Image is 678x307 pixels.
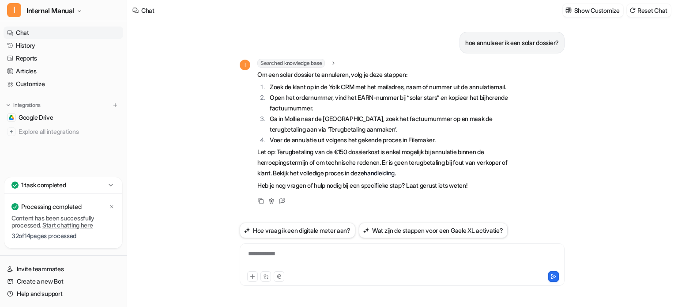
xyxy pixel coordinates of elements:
img: Google Drive [9,115,14,120]
span: Google Drive [19,113,53,122]
img: customize [565,7,572,14]
p: Processing completed [21,202,81,211]
p: 32 of 14 pages processed [11,232,115,239]
span: I [240,60,250,70]
li: Zoek de klant op in de Yolk CRM met het mailadres, naam of nummer uit de annulatiemail. [267,82,516,92]
li: Voer de annulatie uit volgens het gekende proces in Filemaker. [267,135,516,145]
p: Heb je nog vragen of hulp nodig bij een specifieke stap? Laat gerust iets weten! [257,180,516,191]
a: Start chatting here [42,221,93,229]
li: Ga in Mollie naar de [GEOGRAPHIC_DATA], zoek het factuurnummer op en maak de terugbetaling aan vi... [267,114,516,135]
a: Chat [4,27,123,39]
img: explore all integrations [7,127,16,136]
a: handleiding [364,169,395,177]
button: Hoe vraag ik een digitale meter aan? [240,223,355,238]
span: Searched knowledge base [257,59,325,68]
p: 1 task completed [21,181,66,190]
button: Reset Chat [627,4,671,17]
a: Invite teammates [4,263,123,275]
p: hoe annulaeer ik een solar dossier? [465,38,559,48]
p: Let op: Terugbetaling van de €150 dossierkost is enkel mogelijk bij annulatie binnen de herroepin... [257,147,516,178]
a: Customize [4,78,123,90]
p: Integrations [13,102,41,109]
span: Explore all integrations [19,125,120,139]
a: History [4,39,123,52]
a: Explore all integrations [4,125,123,138]
span: Internal Manual [26,4,74,17]
p: Show Customize [574,6,620,15]
a: Google DriveGoogle Drive [4,111,123,124]
a: Create a new Bot [4,275,123,288]
div: Chat [141,6,154,15]
button: Integrations [4,101,43,110]
li: Open het ordernummer, vind het EARN-nummer bij “solar stars” en kopieer het bijhorende factuurnum... [267,92,516,114]
p: Om een solar dossier te annuleren, volg je deze stappen: [257,69,516,80]
a: Help and support [4,288,123,300]
img: expand menu [5,102,11,108]
button: Show Customize [563,4,623,17]
span: I [7,3,21,17]
a: Articles [4,65,123,77]
p: Content has been successfully processed. [11,215,115,229]
button: Wat zijn de stappen voor een Gaele XL activatie? [359,223,508,238]
img: reset [629,7,636,14]
img: menu_add.svg [112,102,118,108]
a: Reports [4,52,123,64]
